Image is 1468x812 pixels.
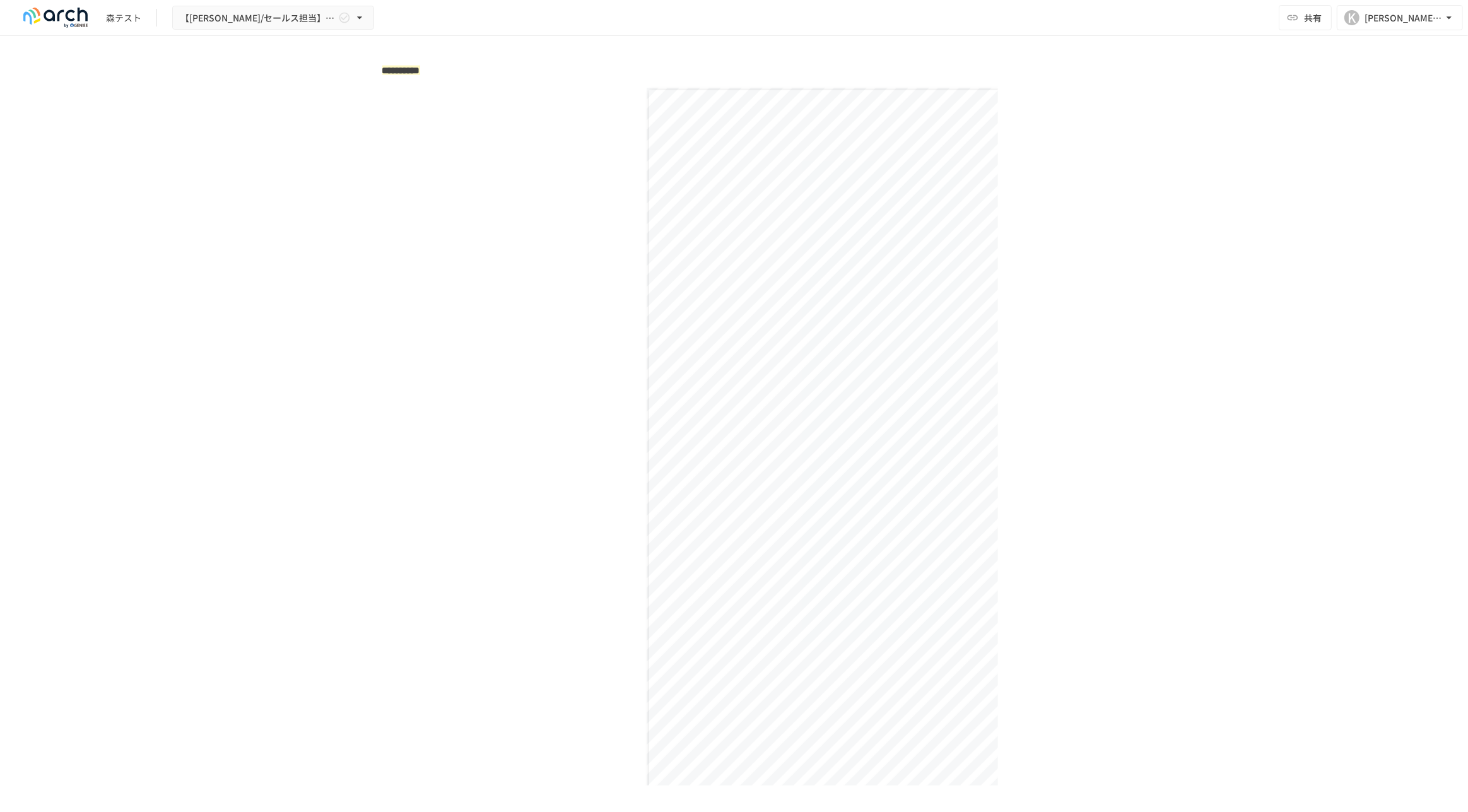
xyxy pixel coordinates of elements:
button: 【[PERSON_NAME]/セールス担当】株式会社ロープレ様_初期設定サポート [172,6,374,30]
img: logo-default@2x-9cf2c760.svg [15,8,96,28]
button: 共有 [1279,5,1332,30]
span: 共有 [1304,11,1322,25]
button: K[PERSON_NAME][EMAIL_ADDRESS][DOMAIN_NAME] [1337,5,1463,30]
div: K [1344,10,1359,25]
div: [PERSON_NAME][EMAIL_ADDRESS][DOMAIN_NAME] [1365,10,1443,26]
div: 森テスト [106,11,141,25]
span: 【[PERSON_NAME]/セールス担当】株式会社ロープレ様_初期設定サポート [180,10,336,26]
